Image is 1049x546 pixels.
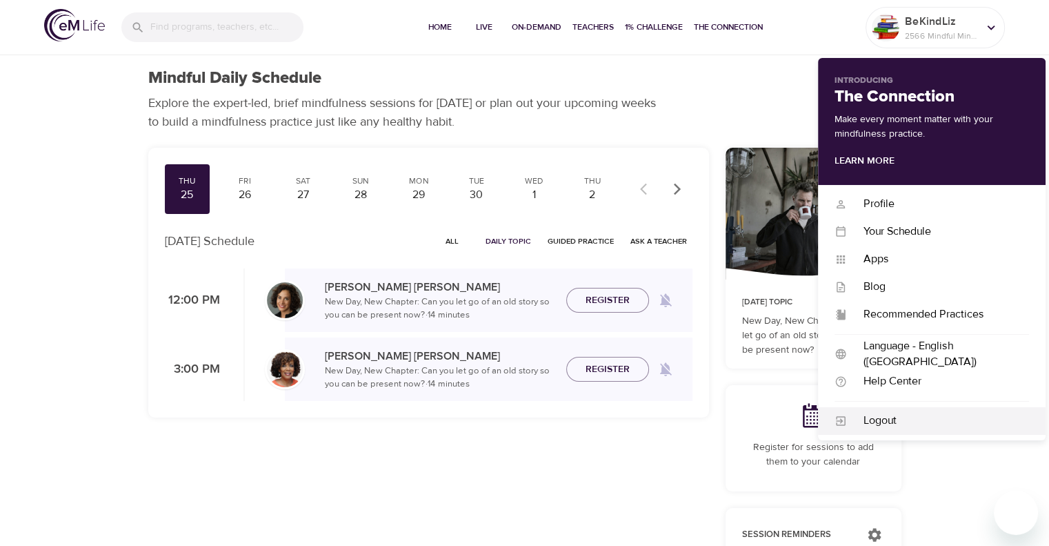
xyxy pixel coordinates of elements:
[742,314,885,358] p: New Day, New Chapter: Can you let go of an old story so you can be present now?
[228,187,262,203] div: 26
[847,306,1029,322] div: Recommended Practices
[459,187,494,203] div: 30
[325,295,555,322] p: New Day, New Chapter: Can you let go of an old story so you can be present now? · 14 minutes
[401,175,436,187] div: Mon
[150,12,303,42] input: Find programs, teachers, etc...
[586,292,630,309] span: Register
[835,87,1029,107] h2: The Connection
[548,235,614,248] span: Guided Practice
[165,291,220,310] p: 12:00 PM
[835,75,1029,87] p: Introducing
[165,232,254,251] p: [DATE] Schedule
[286,175,320,187] div: Sat
[267,351,303,387] img: Janet_Jackson-min.jpg
[847,224,1029,240] div: Your Schedule
[423,20,457,35] span: Home
[459,175,494,187] div: Tue
[480,231,537,252] button: Daily Topic
[325,364,555,391] p: New Day, New Chapter: Can you let go of an old story so you can be present now? · 14 minutes
[286,187,320,203] div: 27
[401,187,436,203] div: 29
[905,30,978,42] p: 2566 Mindful Minutes
[575,187,610,203] div: 2
[572,20,614,35] span: Teachers
[430,231,474,252] button: All
[325,348,555,364] p: [PERSON_NAME] [PERSON_NAME]
[649,353,682,386] span: Remind me when a class goes live every Thursday at 3:00 PM
[847,196,1029,212] div: Profile
[512,20,561,35] span: On-Demand
[468,20,501,35] span: Live
[343,175,378,187] div: Sun
[847,279,1029,295] div: Blog
[694,20,763,35] span: The Connection
[905,13,978,30] p: BeKindLiz
[575,175,610,187] div: Thu
[835,113,1029,142] p: Make every moment matter with your mindfulness practice.
[847,338,1029,370] div: Language - English ([GEOGRAPHIC_DATA])
[742,440,885,469] p: Register for sessions to add them to your calendar
[517,187,552,203] div: 1
[165,360,220,379] p: 3:00 PM
[586,361,630,378] span: Register
[625,20,683,35] span: 1% Challenge
[267,282,303,318] img: Ninette_Hupp-min.jpg
[148,68,321,88] h1: Mindful Daily Schedule
[847,413,1029,429] div: Logout
[872,14,899,41] img: Remy Sharp
[649,284,682,317] span: Remind me when a class goes live every Thursday at 12:00 PM
[566,357,649,382] button: Register
[847,373,1029,389] div: Help Center
[170,187,205,203] div: 25
[835,155,895,167] a: Learn More
[742,296,885,309] p: [DATE] Topic
[486,235,531,248] span: Daily Topic
[148,94,666,131] p: Explore the expert-led, brief mindfulness sessions for [DATE] or plan out your upcoming weeks to ...
[847,251,1029,267] div: Apps
[630,235,687,248] span: Ask a Teacher
[228,175,262,187] div: Fri
[517,175,552,187] div: Wed
[436,235,469,248] span: All
[542,231,619,252] button: Guided Practice
[994,491,1038,535] iframe: Button to launch messaging window
[170,175,205,187] div: Thu
[742,528,853,542] p: Session Reminders
[625,231,692,252] button: Ask a Teacher
[325,279,555,295] p: [PERSON_NAME] [PERSON_NAME]
[566,288,649,313] button: Register
[44,9,105,41] img: logo
[343,187,378,203] div: 28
